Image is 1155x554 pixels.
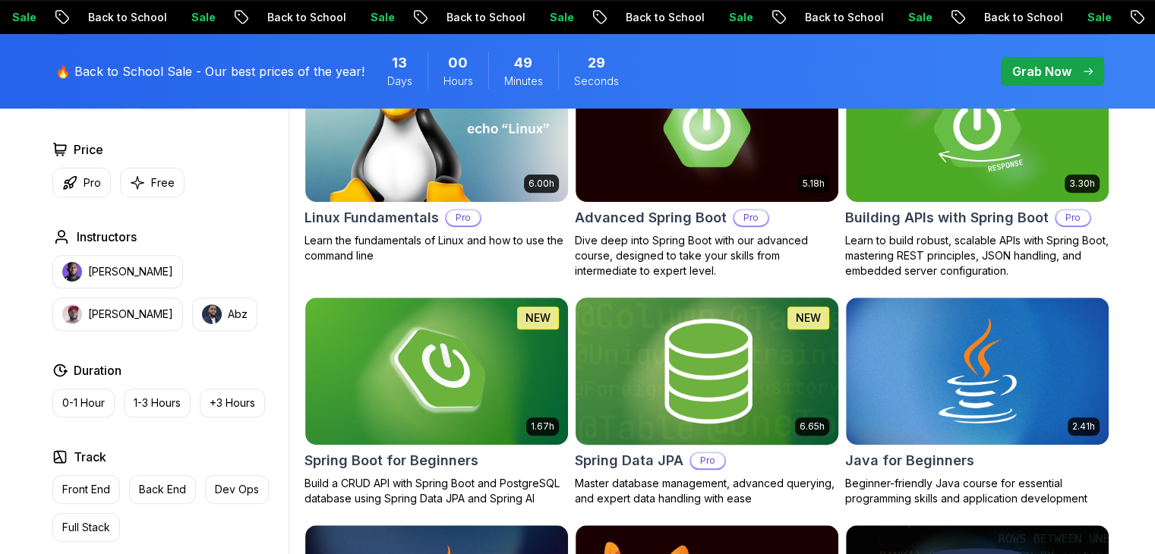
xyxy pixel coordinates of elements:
p: Back to School [792,10,895,25]
span: Minutes [504,74,543,89]
p: 2.41h [1072,420,1095,433]
p: Back to School [613,10,716,25]
span: 0 Hours [448,52,468,74]
p: Back to School [75,10,178,25]
h2: Advanced Spring Boot [575,207,727,228]
a: Spring Data JPA card6.65hNEWSpring Data JPAProMaster database management, advanced querying, and ... [575,297,839,506]
p: Grab Now [1012,62,1071,80]
p: 5.18h [803,178,825,190]
span: Hours [443,74,473,89]
p: Sale [895,10,944,25]
p: NEW [796,310,821,326]
p: Abz [228,307,248,322]
span: 49 Minutes [514,52,532,74]
p: Sale [1075,10,1123,25]
p: Front End [62,482,110,497]
p: Build a CRUD API with Spring Boot and PostgreSQL database using Spring Data JPA and Spring AI [305,476,569,506]
p: [PERSON_NAME] [88,264,173,279]
p: Beginner-friendly Java course for essential programming skills and application development [845,476,1109,506]
img: Java for Beginners card [846,297,1109,445]
span: Days [387,74,412,89]
p: 🔥 Back to School Sale - Our best prices of the year! [55,62,364,80]
p: 1.67h [531,420,554,433]
a: Linux Fundamentals card6.00hLinux FundamentalsProLearn the fundamentals of Linux and how to use t... [305,54,569,263]
button: 0-1 Hour [52,389,115,417]
p: Sale [178,10,227,25]
button: instructor img[PERSON_NAME] [52,255,183,288]
img: Advanced Spring Boot card [576,55,838,202]
p: 6.65h [800,420,825,433]
p: Full Stack [62,520,110,535]
p: Learn the fundamentals of Linux and how to use the command line [305,233,569,263]
p: Dev Ops [215,482,259,497]
button: Full Stack [52,513,120,542]
p: Back to School [434,10,537,25]
p: 0-1 Hour [62,395,105,411]
h2: Building APIs with Spring Boot [845,207,1049,228]
button: Front End [52,475,120,504]
button: Pro [52,168,111,197]
span: Seconds [574,74,619,89]
button: instructor imgAbz [192,297,257,331]
img: Linux Fundamentals card [305,55,568,202]
p: Pro [734,210,768,225]
p: [PERSON_NAME] [88,307,173,322]
p: Back End [139,482,186,497]
button: Free [120,168,185,197]
a: Spring Boot for Beginners card1.67hNEWSpring Boot for BeginnersBuild a CRUD API with Spring Boot ... [305,297,569,506]
p: 1-3 Hours [134,395,181,411]
a: Java for Beginners card2.41hJava for BeginnersBeginner-friendly Java course for essential program... [845,297,1109,506]
p: Pro [447,210,480,225]
span: 29 Seconds [588,52,605,74]
a: Building APIs with Spring Boot card3.30hBuilding APIs with Spring BootProLearn to build robust, s... [845,54,1109,279]
p: Master database management, advanced querying, and expert data handling with ease [575,476,839,506]
button: Back End [129,475,196,504]
button: Dev Ops [205,475,269,504]
h2: Spring Data JPA [575,450,683,471]
p: Pro [1056,210,1090,225]
img: Spring Boot for Beginners card [305,297,568,445]
img: Building APIs with Spring Boot card [846,55,1109,202]
p: Pro [84,175,101,190]
h2: Linux Fundamentals [305,207,439,228]
button: 1-3 Hours [124,389,191,417]
img: instructor img [62,262,82,282]
p: Sale [537,10,585,25]
img: instructor img [62,304,82,324]
p: Sale [358,10,406,25]
p: 6.00h [529,178,554,190]
p: +3 Hours [210,395,255,411]
h2: Price [74,140,103,159]
h2: Spring Boot for Beginners [305,450,478,471]
p: 3.30h [1069,178,1095,190]
button: +3 Hours [200,389,265,417]
a: Advanced Spring Boot card5.18hAdvanced Spring BootProDive deep into Spring Boot with our advanced... [575,54,839,279]
img: Spring Data JPA card [569,294,844,448]
p: Back to School [971,10,1075,25]
p: Sale [716,10,765,25]
h2: Java for Beginners [845,450,974,471]
h2: Instructors [77,228,137,246]
h2: Duration [74,361,121,379]
p: Free [151,175,175,190]
p: Dive deep into Spring Boot with our advanced course, designed to take your skills from intermedia... [575,233,839,279]
p: Back to School [254,10,358,25]
p: Pro [691,453,724,468]
p: NEW [525,310,551,326]
p: Learn to build robust, scalable APIs with Spring Boot, mastering REST principles, JSON handling, ... [845,233,1109,279]
img: instructor img [202,304,222,324]
span: 13 Days [392,52,407,74]
button: instructor img[PERSON_NAME] [52,297,183,331]
h2: Track [74,448,106,466]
